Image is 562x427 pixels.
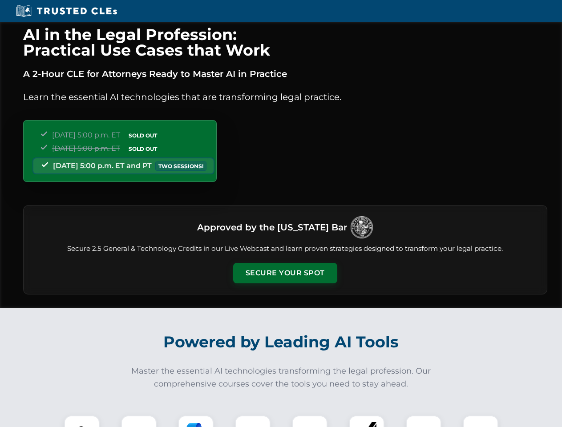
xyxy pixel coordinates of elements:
button: Secure Your Spot [233,263,337,283]
span: [DATE] 5:00 p.m. ET [52,131,120,139]
img: Logo [351,216,373,238]
span: SOLD OUT [125,131,160,140]
p: A 2-Hour CLE for Attorneys Ready to Master AI in Practice [23,67,547,81]
h1: AI in the Legal Profession: Practical Use Cases that Work [23,27,547,58]
h2: Powered by Leading AI Tools [35,326,528,358]
img: Trusted CLEs [13,4,120,18]
span: SOLD OUT [125,144,160,153]
span: [DATE] 5:00 p.m. ET [52,144,120,153]
p: Secure 2.5 General & Technology Credits in our Live Webcast and learn proven strategies designed ... [34,244,536,254]
h3: Approved by the [US_STATE] Bar [197,219,347,235]
p: Learn the essential AI technologies that are transforming legal practice. [23,90,547,104]
p: Master the essential AI technologies transforming the legal profession. Our comprehensive courses... [125,365,437,391]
